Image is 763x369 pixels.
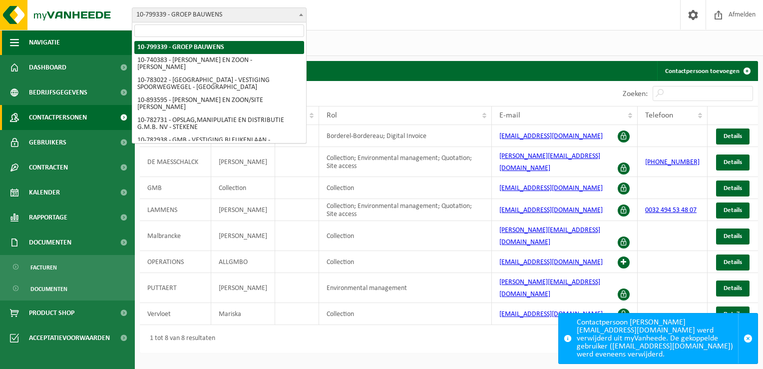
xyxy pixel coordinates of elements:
[716,180,750,196] a: Details
[132,7,307,22] span: 10-799339 - GROEP BAUWENS
[211,177,275,199] td: Collection
[29,325,110,350] span: Acceptatievoorwaarden
[29,155,68,180] span: Contracten
[724,207,742,213] span: Details
[499,278,600,298] a: [PERSON_NAME][EMAIL_ADDRESS][DOMAIN_NAME]
[134,74,304,94] li: 10-783022 - [GEOGRAPHIC_DATA] - VESTIGING SPOORWEGWEGEL - [GEOGRAPHIC_DATA]
[30,258,57,277] span: Facturen
[499,258,603,266] a: [EMAIL_ADDRESS][DOMAIN_NAME]
[140,221,211,251] td: Malbrancke
[724,133,742,139] span: Details
[499,226,600,246] a: [PERSON_NAME][EMAIL_ADDRESS][DOMAIN_NAME]
[211,147,275,177] td: [PERSON_NAME]
[140,199,211,221] td: LAMMENS
[211,199,275,221] td: [PERSON_NAME]
[716,128,750,144] a: Details
[724,311,742,317] span: Details
[716,202,750,218] a: Details
[716,154,750,170] a: Details
[499,310,603,318] a: [EMAIL_ADDRESS][DOMAIN_NAME]
[132,8,306,22] span: 10-799339 - GROEP BAUWENS
[724,285,742,291] span: Details
[724,233,742,239] span: Details
[716,306,750,322] a: Details
[499,152,600,172] a: [PERSON_NAME][EMAIL_ADDRESS][DOMAIN_NAME]
[716,228,750,244] a: Details
[29,180,60,205] span: Kalender
[211,273,275,303] td: [PERSON_NAME]
[499,184,603,192] a: [EMAIL_ADDRESS][DOMAIN_NAME]
[319,147,492,177] td: Collection; Environmental management; Quotation; Site access
[145,330,215,348] div: 1 tot 8 van 8 resultaten
[319,199,492,221] td: Collection; Environmental management; Quotation; Site access
[211,303,275,325] td: Mariska
[134,54,304,74] li: 10-740383 - [PERSON_NAME] EN ZOON - [PERSON_NAME]
[645,111,673,119] span: Telefoon
[29,30,60,55] span: Navigatie
[29,105,87,130] span: Contactpersonen
[134,41,304,54] li: 10-799339 - GROEP BAUWENS
[30,279,67,298] span: Documenten
[29,130,66,155] span: Gebruikers
[211,221,275,251] td: [PERSON_NAME]
[499,132,603,140] a: [EMAIL_ADDRESS][DOMAIN_NAME]
[29,80,87,105] span: Bedrijfsgegevens
[140,251,211,273] td: OPERATIONS
[623,90,648,98] label: Zoeken:
[724,185,742,191] span: Details
[319,177,492,199] td: Collection
[140,177,211,199] td: GMB
[499,206,603,214] a: [EMAIL_ADDRESS][DOMAIN_NAME]
[211,251,275,273] td: ALLGMBO
[716,254,750,270] a: Details
[327,111,337,119] span: Rol
[134,94,304,114] li: 10-893595 - [PERSON_NAME] EN ZOON/SITE [PERSON_NAME]
[645,158,700,166] a: [PHONE_NUMBER]
[29,55,66,80] span: Dashboard
[134,114,304,134] li: 10-782731 - OPSLAG,MANIPULATIE EN DISTRIBUTIE G.M.B. NV - STEKENE
[319,125,492,147] td: Borderel-Bordereau; Digital Invoice
[319,251,492,273] td: Collection
[29,300,74,325] span: Product Shop
[657,61,757,81] a: Contactpersoon toevoegen
[140,303,211,325] td: Vervloet
[319,303,492,325] td: Collection
[2,257,132,276] a: Facturen
[2,279,132,298] a: Documenten
[645,206,697,214] a: 0032 494 53 48 07
[716,280,750,296] a: Details
[499,111,520,119] span: E-mail
[140,273,211,303] td: PUTTAERT
[29,230,71,255] span: Documenten
[724,259,742,265] span: Details
[319,273,492,303] td: Environmental management
[724,159,742,165] span: Details
[140,147,211,177] td: DE MAESSCHALCK
[29,205,67,230] span: Rapportage
[319,221,492,251] td: Collection
[577,313,738,363] div: Contactpersoon [PERSON_NAME][EMAIL_ADDRESS][DOMAIN_NAME] werd verwijderd uit myVanheede. De gekop...
[134,134,304,154] li: 10-782938 - GMB - VESTIGING BLEUKENLAAN - [GEOGRAPHIC_DATA]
